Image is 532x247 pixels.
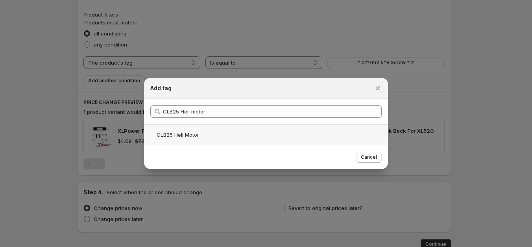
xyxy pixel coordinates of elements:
input: Search tags [163,105,382,118]
h2: Add tag [150,84,172,92]
span: Cancel [361,154,377,160]
button: Close [372,83,383,94]
button: Cancel [356,152,382,163]
div: CLB25 Heli Motor [144,124,388,145]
